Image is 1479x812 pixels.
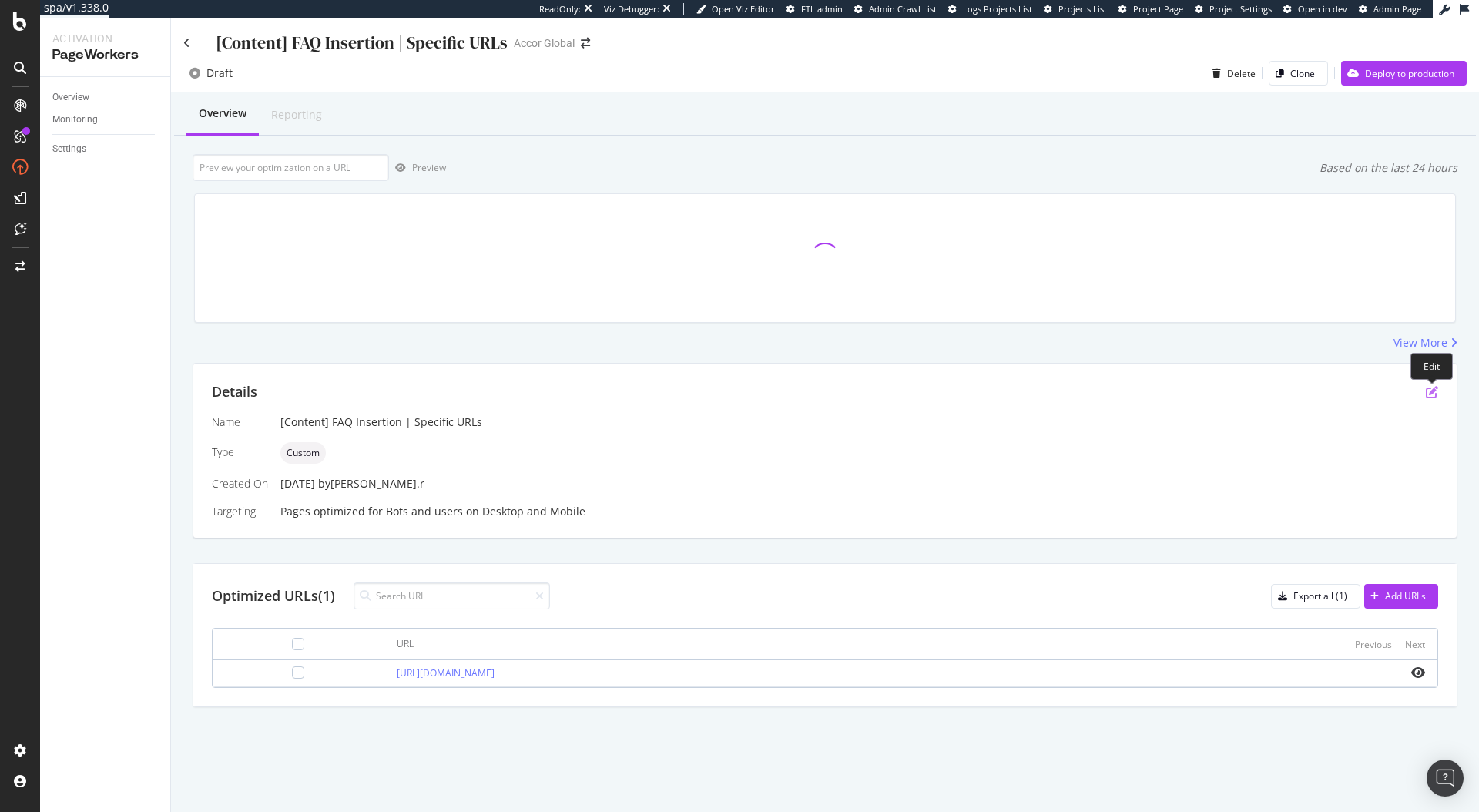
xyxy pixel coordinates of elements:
[1058,3,1107,15] span: Projects List
[52,31,158,46] div: Activation
[1341,61,1467,86] button: Deploy to production
[1133,3,1183,15] span: Project Page
[696,3,775,15] a: Open Viz Editor
[318,476,424,492] div: by [PERSON_NAME].r
[193,154,389,181] input: Preview your optimization on a URL
[212,476,268,492] div: Created On
[581,38,590,49] div: arrow-right-arrow-left
[52,112,98,128] div: Monitoring
[199,106,246,121] div: Overview
[52,141,86,157] div: Settings
[1269,61,1328,86] button: Clone
[287,448,320,458] span: Custom
[514,35,575,51] div: Accor Global
[212,382,257,402] div: Details
[1359,3,1421,15] a: Admin Page
[52,112,159,128] a: Monitoring
[1118,3,1183,15] a: Project Page
[280,504,1438,519] div: Pages optimized for on
[280,442,326,464] div: neutral label
[1044,3,1107,15] a: Projects List
[412,161,446,174] div: Preview
[1195,3,1272,15] a: Project Settings
[786,3,843,15] a: FTL admin
[869,3,937,15] span: Admin Crawl List
[212,414,268,430] div: Name
[1410,353,1453,380] div: Edit
[386,504,463,519] div: Bots and users
[1298,3,1347,15] span: Open in dev
[1405,638,1425,651] div: Next
[1393,335,1447,351] div: View More
[539,3,581,15] div: ReadOnly:
[1393,335,1457,351] a: View More
[280,414,1438,430] div: [Content] FAQ Insertion | Specific URLs
[397,637,414,651] div: URL
[206,65,233,81] div: Draft
[1293,589,1347,602] div: Export all (1)
[1271,584,1360,609] button: Export all (1)
[212,445,268,460] div: Type
[280,476,1438,492] div: [DATE]
[1355,638,1392,651] div: Previous
[52,141,159,157] a: Settings
[271,107,322,122] div: Reporting
[212,586,335,606] div: Optimized URLs (1)
[1411,666,1425,679] i: eye
[52,46,158,64] div: PageWorkers
[854,3,937,15] a: Admin Crawl List
[1283,3,1347,15] a: Open in dev
[1290,67,1315,80] div: Clone
[1405,635,1425,653] button: Next
[963,3,1032,15] span: Logs Projects List
[1206,61,1256,86] button: Delete
[212,504,268,519] div: Targeting
[1355,635,1392,653] button: Previous
[397,666,495,679] a: [URL][DOMAIN_NAME]
[1426,386,1438,398] div: pen-to-square
[801,3,843,15] span: FTL admin
[482,504,585,519] div: Desktop and Mobile
[712,3,775,15] span: Open Viz Editor
[52,89,89,106] div: Overview
[389,156,446,180] button: Preview
[1320,160,1457,176] div: Based on the last 24 hours
[1209,3,1272,15] span: Project Settings
[604,3,659,15] div: Viz Debugger:
[1373,3,1421,15] span: Admin Page
[183,38,190,49] a: Click to go back
[216,31,508,55] div: [Content] FAQ Insertion | Specific URLs
[1364,584,1438,609] button: Add URLs
[1365,67,1454,80] div: Deploy to production
[1427,760,1464,797] div: Open Intercom Messenger
[1227,67,1256,80] div: Delete
[354,582,550,609] input: Search URL
[1385,589,1426,602] div: Add URLs
[948,3,1032,15] a: Logs Projects List
[52,89,159,106] a: Overview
